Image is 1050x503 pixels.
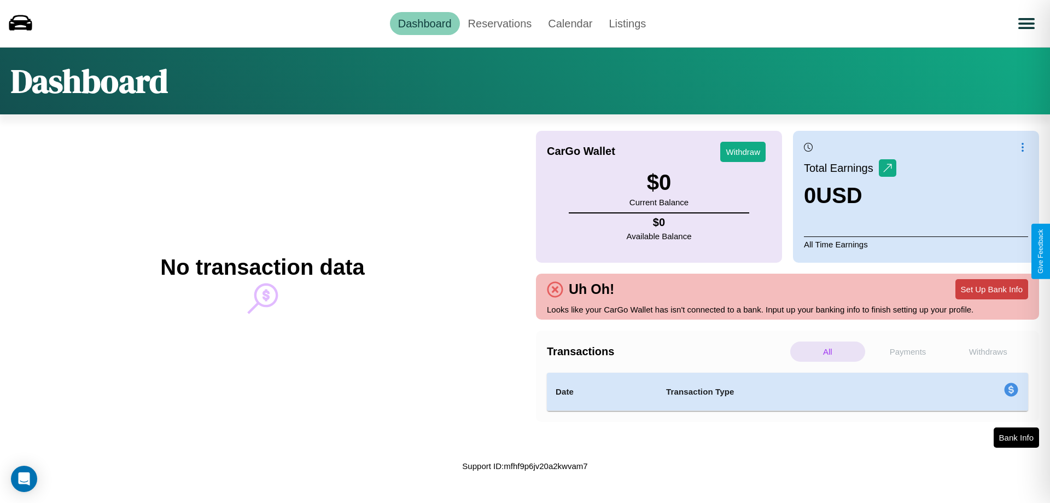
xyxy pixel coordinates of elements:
[627,216,692,229] h4: $ 0
[11,466,37,492] div: Open Intercom Messenger
[627,229,692,244] p: Available Balance
[390,12,460,35] a: Dashboard
[547,345,787,358] h4: Transactions
[1037,229,1045,274] div: Give Feedback
[11,59,168,103] h1: Dashboard
[540,12,600,35] a: Calendar
[720,142,766,162] button: Withdraw
[955,279,1028,299] button: Set Up Bank Info
[600,12,654,35] a: Listings
[1011,8,1042,39] button: Open menu
[804,183,896,208] h3: 0 USD
[556,385,649,398] h4: Date
[547,145,615,158] h4: CarGo Wallet
[547,302,1028,317] p: Looks like your CarGo Wallet has isn't connected to a bank. Input up your banking info to finish ...
[871,342,946,362] p: Payments
[629,170,689,195] h3: $ 0
[160,255,364,280] h2: No transaction data
[950,342,1025,362] p: Withdraws
[547,373,1028,411] table: simple table
[804,158,879,178] p: Total Earnings
[790,342,865,362] p: All
[460,12,540,35] a: Reservations
[462,459,587,473] p: Support ID: mfhf9p6jv20a2kwvam7
[629,195,689,210] p: Current Balance
[804,236,1028,252] p: All Time Earnings
[666,385,914,398] h4: Transaction Type
[563,281,620,297] h4: Uh Oh!
[994,427,1039,448] button: Bank Info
